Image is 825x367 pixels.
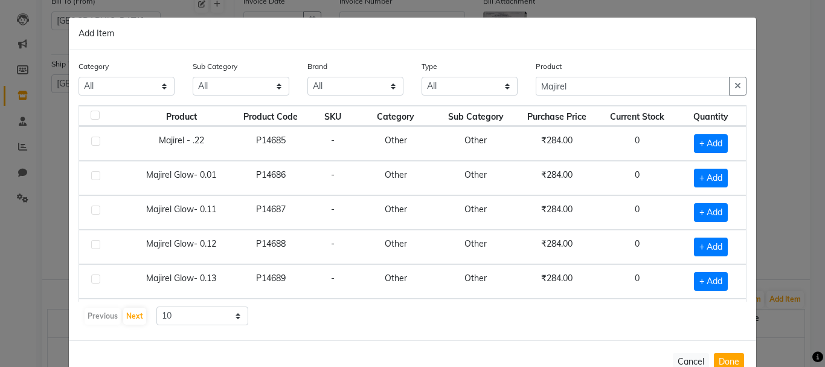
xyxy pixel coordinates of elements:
td: ₹284.00 [516,126,598,161]
span: + Add [694,272,728,291]
td: P14690 [232,299,310,333]
td: P14689 [232,264,310,299]
th: Sub Category [436,106,516,126]
td: Other [436,230,516,264]
button: Next [123,308,146,325]
td: P14688 [232,230,310,264]
th: Product Code [232,106,310,126]
th: Product [130,106,231,126]
td: P14686 [232,161,310,195]
td: Majirel Glow- 0.13 [130,264,231,299]
td: Other [356,195,436,230]
td: Majirel Glow- 0.12 [130,230,231,264]
td: Majirel - .22 [130,126,231,161]
td: 0 [598,195,676,230]
td: 0 [598,264,676,299]
td: Majirel Glow- 0.17 [130,299,231,333]
td: Other [436,195,516,230]
td: Other [436,161,516,195]
td: Other [356,161,436,195]
td: ₹284.00 [516,195,598,230]
th: Category [356,106,436,126]
th: Current Stock [598,106,676,126]
label: Brand [307,61,327,72]
span: + Add [694,134,728,153]
td: 0 [598,299,676,333]
td: - [310,161,356,195]
div: Add Item [69,18,756,50]
label: Product [536,61,562,72]
td: Other [356,126,436,161]
td: Other [436,264,516,299]
td: Other [436,299,516,333]
td: P14685 [232,126,310,161]
td: ₹284.00 [516,161,598,195]
td: Other [436,126,516,161]
td: Majirel Glow- 0.01 [130,161,231,195]
span: + Add [694,203,728,222]
td: ₹284.00 [516,230,598,264]
input: Search or Scan Product [536,77,730,96]
td: Other [356,299,436,333]
th: Quantity [676,106,746,126]
td: - [310,230,356,264]
label: Sub Category [193,61,237,72]
td: Other [356,230,436,264]
label: Category [79,61,109,72]
td: 0 [598,230,676,264]
td: - [310,299,356,333]
td: Other [356,264,436,299]
td: - [310,264,356,299]
label: Type [422,61,437,72]
td: - [310,126,356,161]
td: Majirel Glow- 0.11 [130,195,231,230]
td: 0 [598,161,676,195]
td: P14687 [232,195,310,230]
span: Purchase Price [527,111,586,122]
td: ₹284.00 [516,299,598,333]
th: SKU [310,106,356,126]
span: + Add [694,238,728,256]
td: 0 [598,126,676,161]
td: ₹284.00 [516,264,598,299]
td: - [310,195,356,230]
span: + Add [694,169,728,187]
